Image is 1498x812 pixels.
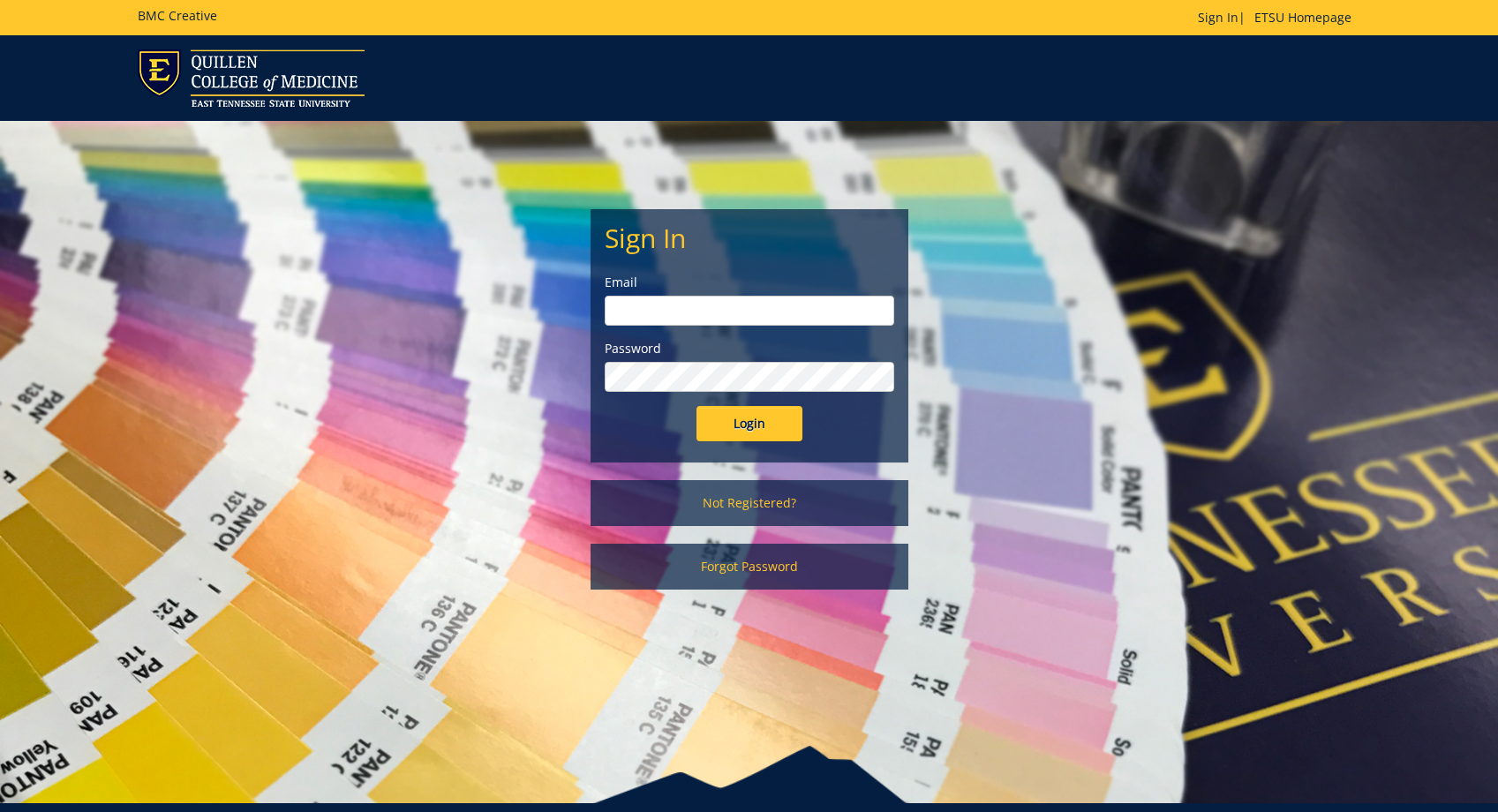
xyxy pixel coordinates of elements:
img: ETSU logo [138,49,365,107]
h5: BMC Creative [138,9,217,22]
a: Not Registered? [591,480,908,526]
h2: Sign In [605,223,894,252]
a: Sign In [1198,9,1238,26]
input: Login [696,406,802,441]
a: Forgot Password [591,544,908,590]
p: | [1198,9,1360,26]
label: Password [605,340,894,357]
label: Email [605,274,894,291]
a: ETSU Homepage [1246,9,1360,26]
